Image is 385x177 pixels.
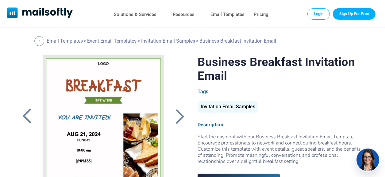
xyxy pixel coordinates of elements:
[198,89,366,94] div: Tags
[198,106,258,109] a: Invitation Email Samples
[173,10,194,19] a: Resources
[7,7,73,19] a: Mailsoftly
[198,101,258,113] div: Invitation Email Samples
[333,8,375,19] a: Trial
[19,108,35,124] a: Back
[47,38,83,44] a: Email Templates
[34,36,46,46] a: Back
[198,122,366,128] div: Description
[210,10,244,19] a: Email Templates
[254,10,268,19] a: Pricing
[114,10,156,19] a: Solutions & Services
[307,8,330,19] a: Login
[141,38,195,44] a: Invitation Email Samples
[198,55,366,83] h1: Business Breakfast Invitation Email
[198,134,366,164] div: Start the day right with our Business Breakfast Invitation Email Template. Encourage professional...
[87,38,137,44] a: Event Email Templates
[172,108,188,124] a: Back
